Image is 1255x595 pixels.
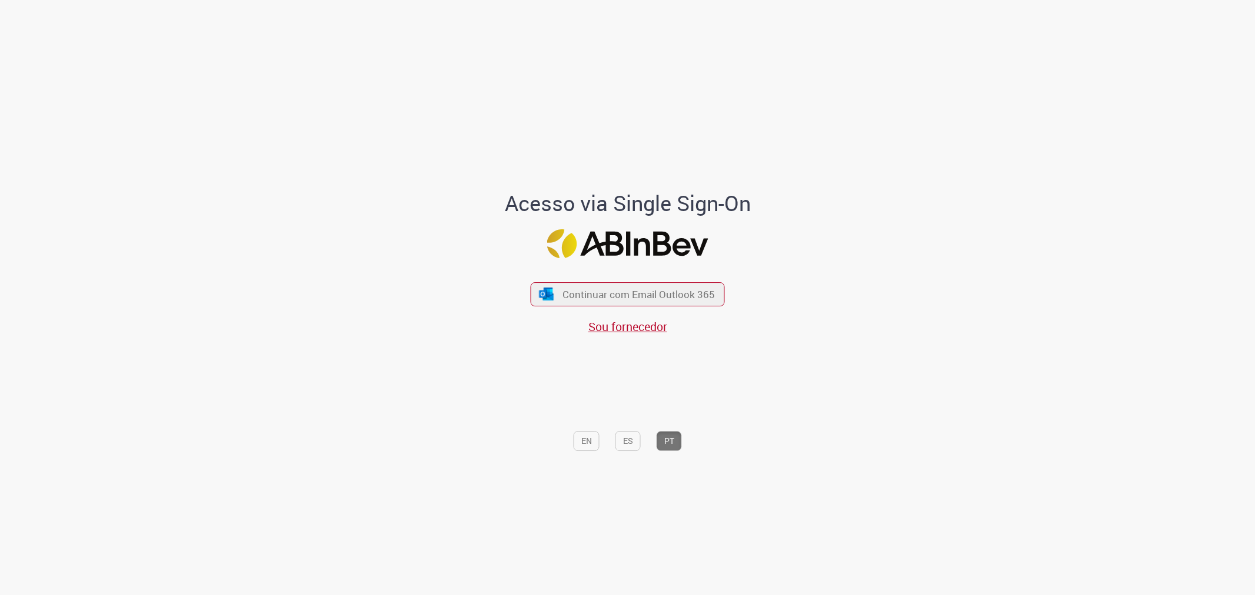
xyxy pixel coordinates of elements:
a: Sou fornecedor [588,319,667,335]
img: Logo ABInBev [547,229,708,258]
img: ícone Azure/Microsoft 360 [538,288,554,300]
button: ícone Azure/Microsoft 360 Continuar com Email Outlook 365 [531,282,725,306]
h1: Acesso via Single Sign-On [464,192,791,215]
button: EN [574,431,600,451]
button: ES [615,431,641,451]
button: PT [657,431,682,451]
span: Continuar com Email Outlook 365 [562,288,715,301]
